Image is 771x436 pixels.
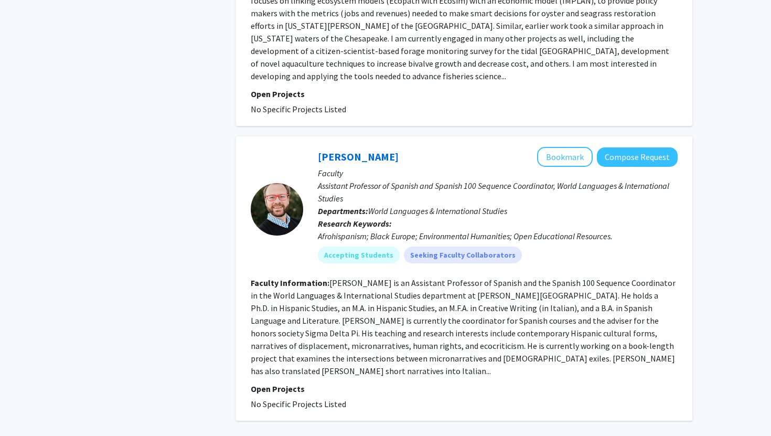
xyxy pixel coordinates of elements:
b: Faculty Information: [251,278,329,288]
b: Research Keywords: [318,218,392,229]
span: World Languages & International Studies [368,206,507,216]
button: Add Gonzalo Baptista to Bookmarks [537,147,593,167]
span: No Specific Projects Listed [251,399,346,409]
mat-chip: Accepting Students [318,247,400,263]
p: Open Projects [251,88,678,100]
p: Assistant Professor of Spanish and Spanish 100 Sequence Coordinator, World Languages & Internatio... [318,179,678,205]
iframe: Chat [8,389,45,428]
b: Departments: [318,206,368,216]
p: Faculty [318,167,678,179]
mat-chip: Seeking Faculty Collaborators [404,247,522,263]
span: No Specific Projects Listed [251,104,346,114]
a: [PERSON_NAME] [318,150,399,163]
button: Compose Request to Gonzalo Baptista [597,147,678,167]
fg-read-more: [PERSON_NAME] is an Assistant Professor of Spanish and the Spanish 100 Sequence Coordinator in th... [251,278,676,376]
div: Afrohispanism; Black Europe; Environmental Humanities; Open Educational Resources. [318,230,678,242]
p: Open Projects [251,382,678,395]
